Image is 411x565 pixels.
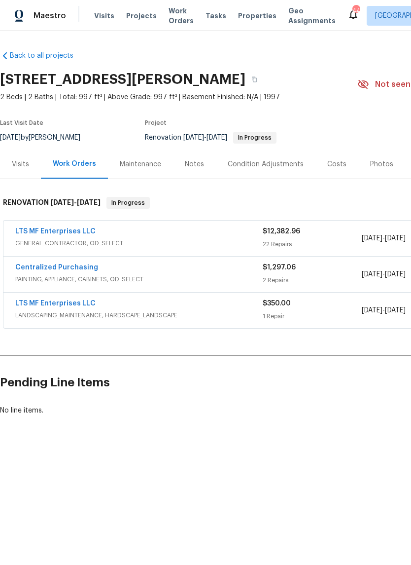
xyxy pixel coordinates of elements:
span: GENERAL_CONTRACTOR, OD_SELECT [15,238,263,248]
span: $350.00 [263,300,291,307]
span: [DATE] [385,235,406,242]
div: 22 Repairs [263,239,362,249]
span: Work Orders [169,6,194,26]
span: [DATE] [385,271,406,278]
button: Copy Address [245,71,263,88]
span: $12,382.96 [263,228,300,235]
div: Condition Adjustments [228,159,304,169]
span: [DATE] [362,307,382,314]
div: Costs [327,159,346,169]
span: Tasks [205,12,226,19]
span: - [362,233,406,243]
div: Notes [185,159,204,169]
span: Maestro [34,11,66,21]
span: $1,297.06 [263,264,296,271]
span: Geo Assignments [288,6,336,26]
span: In Progress [234,135,275,141]
span: [DATE] [206,134,227,141]
span: Visits [94,11,114,21]
div: Maintenance [120,159,161,169]
span: PAINTING, APPLIANCE, CABINETS, OD_SELECT [15,274,263,284]
a: LTS MF Enterprises LLC [15,228,96,235]
div: Visits [12,159,29,169]
span: Renovation [145,134,276,141]
span: [DATE] [362,235,382,242]
div: Work Orders [53,159,96,169]
span: [DATE] [183,134,204,141]
span: [DATE] [362,271,382,278]
span: [DATE] [385,307,406,314]
div: 2 Repairs [263,275,362,285]
span: LANDSCAPING_MAINTENANCE, HARDSCAPE_LANDSCAPE [15,310,263,320]
span: Properties [238,11,276,21]
span: In Progress [107,198,149,208]
span: Projects [126,11,157,21]
span: - [362,305,406,315]
h6: RENOVATION [3,197,101,209]
span: - [50,199,101,206]
div: 1 Repair [263,311,362,321]
span: - [183,134,227,141]
div: Photos [370,159,393,169]
span: Project [145,120,167,126]
span: - [362,269,406,279]
a: LTS MF Enterprises LLC [15,300,96,307]
span: [DATE] [50,199,74,206]
span: [DATE] [77,199,101,206]
div: 44 [352,6,359,16]
a: Centralized Purchasing [15,264,98,271]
